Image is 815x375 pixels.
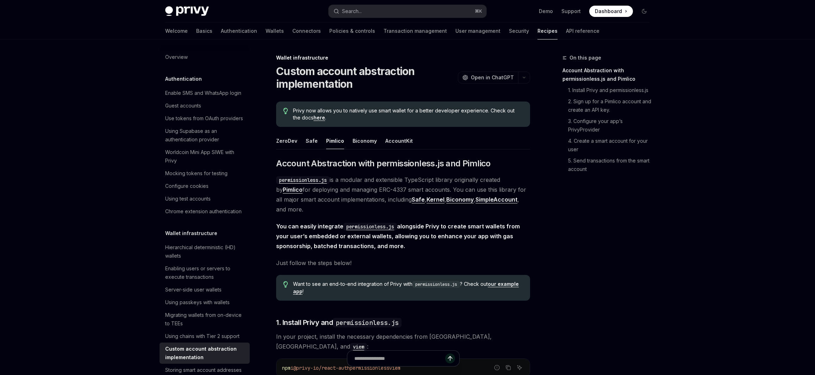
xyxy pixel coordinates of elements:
a: 1. Install Privy and permissionless.js [562,85,655,96]
span: Privy now allows you to natively use smart wallet for a better developer experience. Check out th... [293,107,523,121]
h5: Authentication [165,75,202,83]
a: Dashboard [589,6,633,17]
a: Enable SMS and WhatsApp login [160,87,250,99]
h1: Custom account abstraction implementation [276,65,455,90]
a: Authentication [221,23,257,39]
a: Use tokens from OAuth providers [160,112,250,125]
a: Basics [196,23,212,39]
a: Account Abstraction with permissionless.js and Pimlico [562,65,655,85]
div: AccountKit [385,133,413,149]
a: Demo [539,8,553,15]
div: Server-side user wallets [165,285,222,294]
span: 1. Install Privy and [276,318,402,327]
button: Open in ChatGPT [458,72,518,84]
a: permissionless.js [276,176,330,183]
a: Configure cookies [160,180,250,192]
code: permissionless.js [333,318,402,327]
div: Migrating wallets from on-device to TEEs [165,311,245,328]
div: Chrome extension authentication [165,207,242,216]
span: On this page [570,54,601,62]
a: viem [350,343,367,350]
code: permissionless.js [412,281,460,288]
code: permissionless.js [276,176,330,184]
button: Toggle dark mode [639,6,650,17]
img: dark logo [165,6,209,16]
div: Enabling users or servers to execute transactions [165,264,245,281]
strong: You can easily integrate alongside Privy to create smart wallets from your user’s embedded or ext... [276,223,520,250]
span: Want to see an end-to-end integration of Privy with ? Check out ! [293,281,523,295]
a: Safe [412,196,425,203]
a: Chrome extension authentication [160,205,250,218]
span: Account Abstraction with permissionless.js and Pimlico [276,158,491,169]
div: Configure cookies [165,182,209,190]
button: Send message [445,354,455,363]
a: Using test accounts [160,192,250,205]
a: SimpleAccount [475,196,517,203]
a: API reference [566,23,599,39]
a: User management [455,23,500,39]
span: is a modular and extensible TypeScript library originally created by for deploying and managing E... [276,175,530,214]
a: Using Supabase as an authentication provider [160,125,250,146]
a: Pimlico [283,186,303,193]
a: Wallets [266,23,284,39]
div: Search... [342,7,362,16]
a: Recipes [537,23,558,39]
div: Using Supabase as an authentication provider [165,127,245,144]
a: 3. Configure your app’s PrivyProvider [562,116,655,135]
div: Use tokens from OAuth providers [165,114,243,123]
span: ⌘ K [475,8,482,14]
a: Overview [160,51,250,63]
div: Using test accounts [165,195,211,203]
a: Hierarchical deterministic (HD) wallets [160,241,250,262]
div: Using chains with Tier 2 support [165,332,239,340]
div: Custom account abstraction implementation [165,345,245,362]
span: Open in ChatGPT [471,74,514,81]
div: Safe [306,133,318,149]
div: Biconomy [353,133,377,149]
a: Policies & controls [329,23,375,39]
div: Guest accounts [165,102,201,110]
div: ZeroDev [276,133,297,149]
a: permissionless.js [343,223,397,230]
a: Using chains with Tier 2 support [160,330,250,343]
a: Kernel [427,196,444,203]
a: Transaction management [384,23,447,39]
button: Open search [329,5,486,18]
div: Worldcoin Mini App SIWE with Privy [165,148,245,165]
a: Security [509,23,529,39]
div: Hierarchical deterministic (HD) wallets [165,243,245,260]
span: Just follow the steps below! [276,258,530,268]
a: here [313,115,325,121]
a: Guest accounts [160,99,250,112]
div: Overview [165,53,188,61]
div: Enable SMS and WhatsApp login [165,89,241,97]
a: Biconomy [446,196,474,203]
svg: Tip [283,281,288,288]
div: Using passkeys with wallets [165,298,230,307]
h5: Wallet infrastructure [165,229,217,238]
span: In your project, install the necessary dependencies from [GEOGRAPHIC_DATA], [GEOGRAPHIC_DATA], and : [276,332,530,351]
input: Ask a question... [354,351,445,366]
a: Support [561,8,581,15]
a: Mocking tokens for testing [160,167,250,180]
a: Connectors [292,23,321,39]
a: Welcome [165,23,188,39]
a: Server-side user wallets [160,283,250,296]
svg: Tip [283,108,288,114]
a: 5. Send transactions from the smart account [562,155,655,175]
a: Migrating wallets from on-device to TEEs [160,309,250,330]
div: Pimlico [326,133,344,149]
div: Storing smart account addresses [165,366,242,374]
div: Mocking tokens for testing [165,169,228,178]
a: Using passkeys with wallets [160,296,250,309]
a: 4. Create a smart account for your user [562,135,655,155]
a: Enabling users or servers to execute transactions [160,262,250,283]
span: Dashboard [595,8,622,15]
a: Custom account abstraction implementation [160,343,250,364]
a: Worldcoin Mini App SIWE with Privy [160,146,250,167]
a: 2. Sign up for a Pimlico account and create an API key. [562,96,655,116]
div: Wallet infrastructure [276,54,530,61]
